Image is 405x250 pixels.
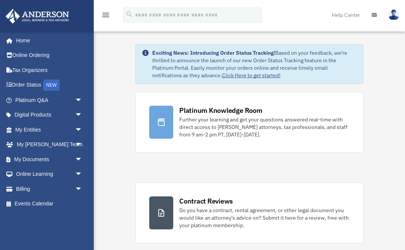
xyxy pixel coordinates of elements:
a: Online Learningarrow_drop_down [5,167,94,182]
a: Contract Reviews Do you have a contract, rental agreement, or other legal document you would like... [135,183,363,243]
a: My [PERSON_NAME] Teamarrow_drop_down [5,137,94,152]
a: Events Calendar [5,196,94,211]
img: User Pic [388,9,399,20]
strong: Exciting News: Introducing Order Status Tracking! [152,49,275,56]
span: arrow_drop_down [75,152,90,167]
img: Anderson Advisors Platinum Portal [3,9,71,24]
a: Home [5,33,90,48]
div: Do you have a contract, rental agreement, or other legal document you would like an attorney's ad... [179,207,349,229]
div: Contract Reviews [179,196,233,206]
a: Click Here to get started! [222,72,280,79]
div: NEW [43,79,60,91]
div: Further your learning and get your questions answered real-time with direct access to [PERSON_NAM... [179,116,349,138]
span: arrow_drop_down [75,167,90,182]
a: Tax Organizers [5,63,94,78]
i: menu [101,10,110,19]
span: arrow_drop_down [75,137,90,153]
a: Online Ordering [5,48,94,63]
a: Billingarrow_drop_down [5,181,94,196]
a: My Documentsarrow_drop_down [5,152,94,167]
span: arrow_drop_down [75,93,90,108]
a: My Entitiesarrow_drop_down [5,122,94,137]
a: Digital Productsarrow_drop_down [5,108,94,123]
span: arrow_drop_down [75,108,90,123]
a: Platinum Knowledge Room Further your learning and get your questions answered real-time with dire... [135,92,363,153]
a: Order StatusNEW [5,78,94,93]
div: Based on your feedback, we're thrilled to announce the launch of our new Order Status Tracking fe... [152,49,357,79]
span: arrow_drop_down [75,122,90,138]
i: search [125,10,133,18]
div: Platinum Knowledge Room [179,106,262,115]
span: arrow_drop_down [75,181,90,197]
a: Platinum Q&Aarrow_drop_down [5,93,94,108]
a: menu [101,13,110,19]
